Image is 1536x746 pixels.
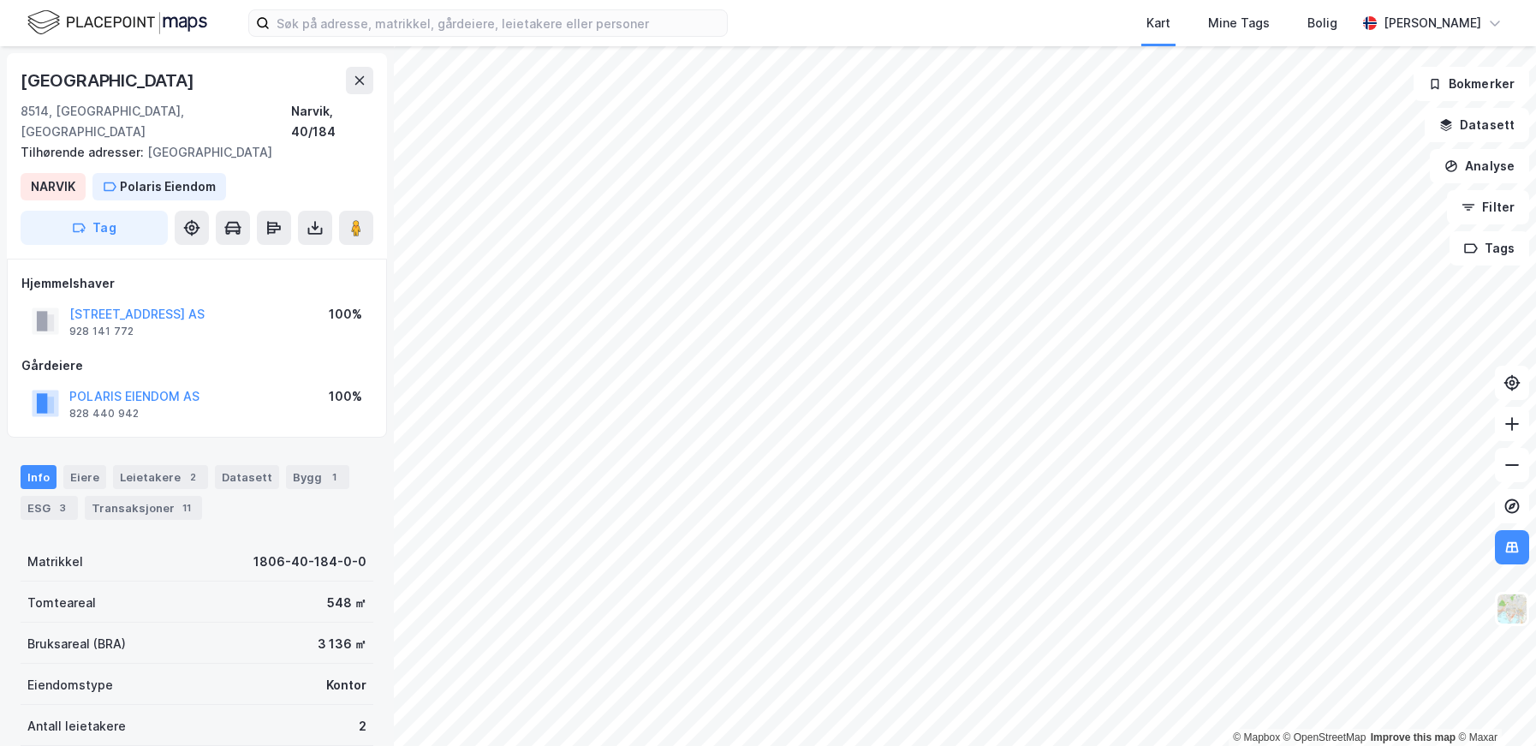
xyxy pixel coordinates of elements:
[1233,731,1280,743] a: Mapbox
[1414,67,1529,101] button: Bokmerker
[31,176,75,197] div: NARVIK
[1283,731,1366,743] a: OpenStreetMap
[1146,13,1170,33] div: Kart
[21,496,78,520] div: ESG
[113,465,208,489] div: Leietakere
[329,304,362,325] div: 100%
[1447,190,1529,224] button: Filter
[1371,731,1456,743] a: Improve this map
[1450,231,1529,266] button: Tags
[327,593,366,613] div: 548 ㎡
[63,465,106,489] div: Eiere
[270,10,727,36] input: Søk på adresse, matrikkel, gårdeiere, leietakere eller personer
[184,468,201,486] div: 2
[21,355,372,376] div: Gårdeiere
[1450,664,1536,746] iframe: Chat Widget
[27,552,83,572] div: Matrikkel
[1307,13,1337,33] div: Bolig
[21,67,198,94] div: [GEOGRAPHIC_DATA]
[1496,593,1528,625] img: Z
[21,211,168,245] button: Tag
[120,176,216,197] div: Polaris Eiendom
[286,465,349,489] div: Bygg
[27,8,207,38] img: logo.f888ab2527a4732fd821a326f86c7f29.svg
[1450,664,1536,746] div: Kontrollprogram for chat
[318,634,366,654] div: 3 136 ㎡
[21,465,57,489] div: Info
[325,468,342,486] div: 1
[291,101,373,142] div: Narvik, 40/184
[54,499,71,516] div: 3
[21,273,372,294] div: Hjemmelshaver
[69,325,134,338] div: 928 141 772
[27,716,126,737] div: Antall leietakere
[1384,13,1481,33] div: [PERSON_NAME]
[1425,108,1529,142] button: Datasett
[69,407,139,421] div: 828 440 942
[253,552,366,572] div: 1806-40-184-0-0
[1208,13,1270,33] div: Mine Tags
[85,496,202,520] div: Transaksjoner
[27,634,126,654] div: Bruksareal (BRA)
[21,145,147,159] span: Tilhørende adresser:
[215,465,279,489] div: Datasett
[178,499,195,516] div: 11
[21,101,291,142] div: 8514, [GEOGRAPHIC_DATA], [GEOGRAPHIC_DATA]
[27,593,96,613] div: Tomteareal
[1430,149,1529,183] button: Analyse
[21,142,360,163] div: [GEOGRAPHIC_DATA]
[359,716,366,737] div: 2
[27,675,113,695] div: Eiendomstype
[329,386,362,407] div: 100%
[326,675,366,695] div: Kontor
